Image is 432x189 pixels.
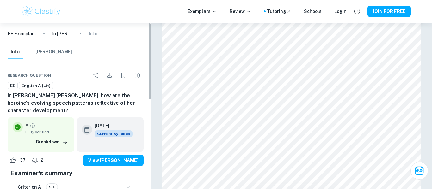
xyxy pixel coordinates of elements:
p: Exemplars [188,8,217,15]
div: Like [8,155,29,165]
p: Review [230,8,251,15]
p: In [PERSON_NAME] [PERSON_NAME], how are the heroine’s evolving speech patterns reflective of her ... [52,30,72,37]
button: Breakdown [34,137,69,147]
div: Share [89,69,102,82]
a: EE Exemplars [8,30,36,37]
span: Research question [8,73,51,78]
button: View [PERSON_NAME] [83,155,144,166]
p: Info [89,30,97,37]
span: 2 [37,157,47,163]
h6: [DATE] [95,122,127,129]
a: Login [334,8,347,15]
a: Grade fully verified [30,123,35,128]
span: EE [8,83,17,89]
h5: Examiner's summary [10,168,141,178]
h6: In [PERSON_NAME] [PERSON_NAME], how are the heroine’s evolving speech patterns reflective of her ... [8,92,144,115]
a: EE [8,82,18,90]
span: Fully verified [25,129,69,135]
button: Help and Feedback [352,6,362,17]
div: Bookmark [117,69,130,82]
p: A [25,122,28,129]
button: [PERSON_NAME] [35,45,72,59]
span: Current Syllabus [95,130,133,137]
span: 137 [15,157,29,163]
div: Download [103,69,116,82]
button: Ask Clai [410,162,428,180]
a: Tutoring [267,8,291,15]
a: Schools [304,8,322,15]
img: Clastify logo [21,5,61,18]
span: English A (Lit) [19,83,53,89]
div: Dislike [30,155,47,165]
button: JOIN FOR FREE [367,6,411,17]
div: Report issue [131,69,144,82]
div: This exemplar is based on the current syllabus. Feel free to refer to it for inspiration/ideas wh... [95,130,133,137]
a: English A (Lit) [19,82,53,90]
button: Info [8,45,23,59]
